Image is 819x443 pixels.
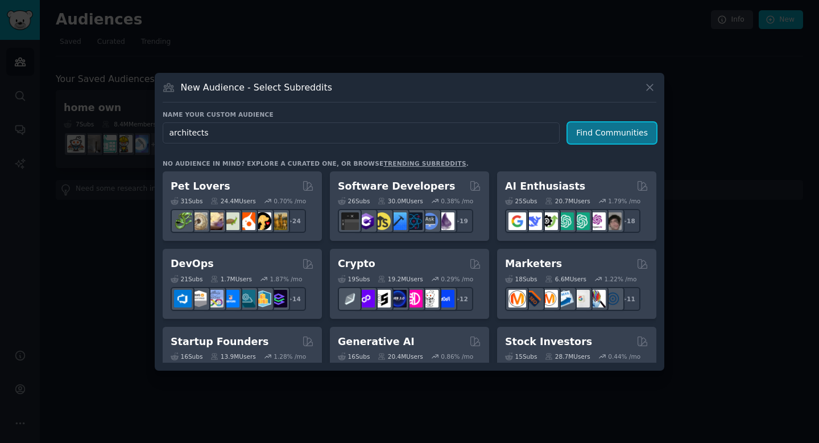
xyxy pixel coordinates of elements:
img: dogbreed [270,212,287,230]
div: No audience in mind? Explore a curated one, or browse . [163,159,469,167]
h2: Pet Lovers [171,179,230,194]
div: + 12 [449,287,473,311]
img: reactnative [405,212,423,230]
div: 26 Sub s [338,197,370,205]
div: 18 Sub s [505,275,537,283]
h2: Software Developers [338,179,455,194]
img: csharp [357,212,375,230]
img: ballpython [190,212,208,230]
div: 30.0M Users [378,197,423,205]
div: 21 Sub s [171,275,202,283]
img: content_marketing [508,290,526,307]
img: leopardgeckos [206,212,224,230]
div: 6.6M Users [545,275,586,283]
img: ethstaker [373,290,391,307]
div: 13.9M Users [210,352,255,360]
div: 16 Sub s [338,352,370,360]
img: turtle [222,212,239,230]
img: CryptoNews [421,290,439,307]
div: + 14 [282,287,306,311]
div: 1.87 % /mo [270,275,303,283]
img: GoogleGeminiAI [508,212,526,230]
img: defi_ [437,290,454,307]
div: 20.7M Users [545,197,590,205]
img: software [341,212,359,230]
div: 16 Sub s [171,352,202,360]
div: 0.44 % /mo [608,352,640,360]
div: 31 Sub s [171,197,202,205]
div: + 11 [617,287,640,311]
div: 15 Sub s [505,352,537,360]
h3: New Audience - Select Subreddits [181,81,332,93]
img: DeepSeek [524,212,542,230]
img: PetAdvice [254,212,271,230]
input: Pick a short name, like "Digital Marketers" or "Movie-Goers" [163,122,560,143]
img: iOSProgramming [389,212,407,230]
img: DevOpsLinks [222,290,239,307]
h2: Marketers [505,257,562,271]
img: learnjavascript [373,212,391,230]
img: bigseo [524,290,542,307]
img: platformengineering [238,290,255,307]
div: + 18 [617,209,640,233]
img: ArtificalIntelligence [604,212,622,230]
img: OnlineMarketing [604,290,622,307]
img: web3 [389,290,407,307]
img: Docker_DevOps [206,290,224,307]
div: 19 Sub s [338,275,370,283]
div: 1.28 % /mo [274,352,306,360]
div: 19.2M Users [378,275,423,283]
img: 0xPolygon [357,290,375,307]
div: 0.38 % /mo [441,197,473,205]
img: MarketingResearch [588,290,606,307]
div: + 24 [282,209,306,233]
div: 1.79 % /mo [608,197,640,205]
img: AItoolsCatalog [540,212,558,230]
img: OpenAIDev [588,212,606,230]
img: AskMarketing [540,290,558,307]
img: elixir [437,212,454,230]
h2: Stock Investors [505,335,592,349]
h2: Crypto [338,257,375,271]
div: 1.7M Users [210,275,252,283]
h2: DevOps [171,257,214,271]
img: azuredevops [174,290,192,307]
div: 28.7M Users [545,352,590,360]
button: Find Communities [568,122,656,143]
div: 0.29 % /mo [441,275,473,283]
div: 1.22 % /mo [605,275,637,283]
h2: Startup Founders [171,335,268,349]
div: + 19 [449,209,473,233]
h2: Generative AI [338,335,415,349]
div: 25 Sub s [505,197,537,205]
a: trending subreddits [383,160,466,167]
img: cockatiel [238,212,255,230]
img: aws_cdk [254,290,271,307]
img: chatgpt_promptDesign [556,212,574,230]
img: Emailmarketing [556,290,574,307]
div: 0.70 % /mo [274,197,306,205]
div: 0.86 % /mo [441,352,473,360]
img: herpetology [174,212,192,230]
img: AskComputerScience [421,212,439,230]
img: ethfinance [341,290,359,307]
img: chatgpt_prompts_ [572,212,590,230]
img: defiblockchain [405,290,423,307]
div: 20.4M Users [378,352,423,360]
h3: Name your custom audience [163,110,656,118]
img: googleads [572,290,590,307]
img: AWS_Certified_Experts [190,290,208,307]
img: PlatformEngineers [270,290,287,307]
div: 24.4M Users [210,197,255,205]
h2: AI Enthusiasts [505,179,585,194]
